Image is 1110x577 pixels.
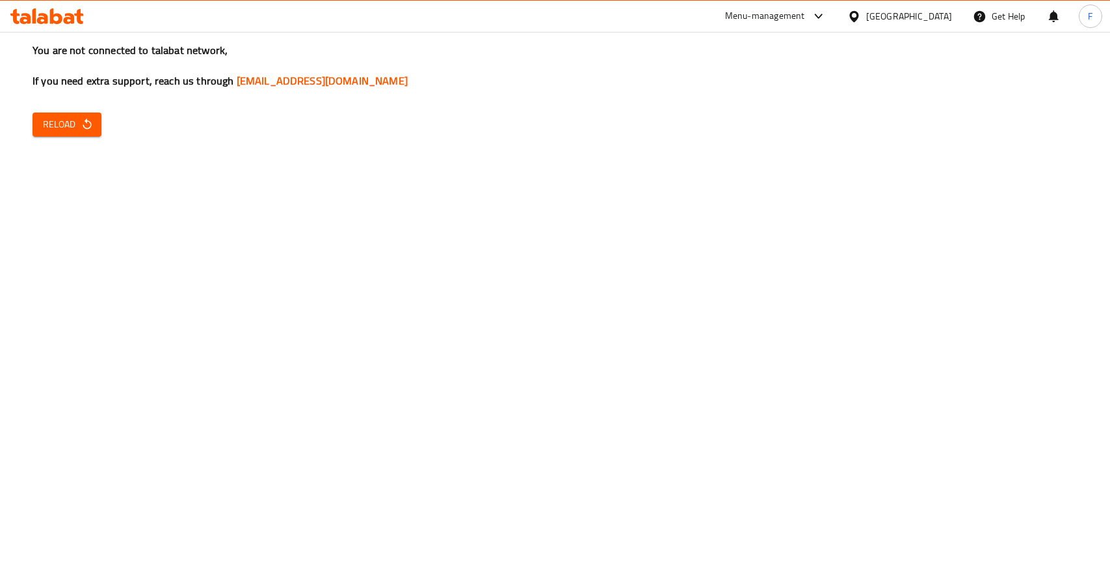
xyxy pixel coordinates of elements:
span: F [1088,9,1092,23]
button: Reload [33,113,101,137]
div: [GEOGRAPHIC_DATA] [866,9,952,23]
div: Menu-management [725,8,805,24]
span: Reload [43,116,91,133]
h3: You are not connected to talabat network, If you need extra support, reach us through [33,43,1077,88]
a: [EMAIL_ADDRESS][DOMAIN_NAME] [237,71,408,90]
